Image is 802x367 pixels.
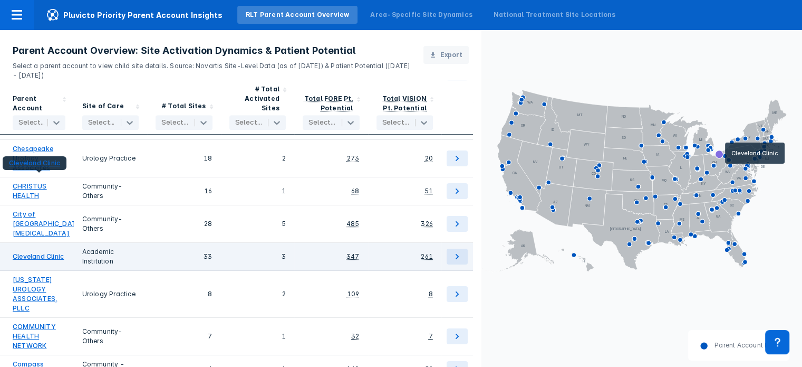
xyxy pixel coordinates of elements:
div: # Total Activated Sites [229,84,280,113]
div: Total FORE Pt. Potential [304,95,353,112]
div: National Treatment Site Locations [494,10,616,20]
div: 33 [156,247,212,266]
a: RLT Parent Account Overview [237,6,357,24]
div: Area-Specific Site Dynamics [370,10,472,20]
div: 7 [429,332,433,341]
div: 109 [347,289,360,299]
div: Sort [147,80,221,135]
div: Urology Practice [82,275,139,313]
a: National Treatment Site Locations [485,6,624,24]
div: 485 [346,219,360,229]
div: 20 [425,154,433,163]
div: 16 [156,182,212,201]
a: [US_STATE] UROLOGY ASSOCIATES, PLLC [13,275,65,313]
div: Urology Practice [82,144,139,173]
a: COMMUNITY HEALTH NETWORK [13,322,65,351]
div: 51 [424,186,433,196]
a: Cleveland Clinic [13,252,64,261]
div: Sort [74,80,148,135]
div: 8 [156,275,212,313]
dd: Parent Account HQ [708,341,775,350]
a: Chesapeake Urology Associates [13,144,65,173]
div: 32 [351,332,359,341]
div: Select... [308,118,335,127]
div: Community-Others [82,322,139,351]
div: Sort [368,80,442,135]
div: Select... [161,118,188,127]
div: 28 [156,210,212,238]
a: City of [GEOGRAPHIC_DATA][MEDICAL_DATA] [13,210,83,238]
div: 1 [229,322,286,351]
div: Sort [294,80,368,135]
div: 68 [351,186,359,196]
div: RLT Parent Account Overview [246,10,349,20]
div: 7 [156,322,212,351]
div: 347 [346,252,360,261]
div: 1 [229,182,286,201]
div: Parent Account [13,94,59,113]
span: Export [440,50,462,60]
div: Sort [221,80,295,135]
div: 8 [429,289,433,299]
div: Academic Institution [82,247,139,266]
a: CHRISTUS HEALTH [13,182,65,201]
div: 326 [421,219,433,229]
div: 2 [229,144,286,173]
div: Total VISION Pt. Potential [382,95,427,112]
div: Contact Support [765,330,789,354]
div: 18 [156,144,212,173]
a: Area-Specific Site Dynamics [362,6,480,24]
h3: Parent Account Overview: Site Activation Dynamics & Patient Potential [13,44,411,57]
div: Community-Others [82,182,139,201]
div: 5 [229,210,286,238]
div: 3 [229,247,286,266]
p: Select a parent account to view child site details. Source: Novartis Site-Level Data (as of [DATE... [13,57,411,80]
div: # Total Sites [162,101,206,113]
button: Export [423,46,469,64]
span: Pluvicto Priority Parent Account Insights [34,8,235,21]
div: Community-Others [82,210,139,238]
div: 273 [347,154,360,163]
div: Site of Care [82,101,124,113]
div: 261 [421,252,433,261]
div: 2 [229,275,286,313]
